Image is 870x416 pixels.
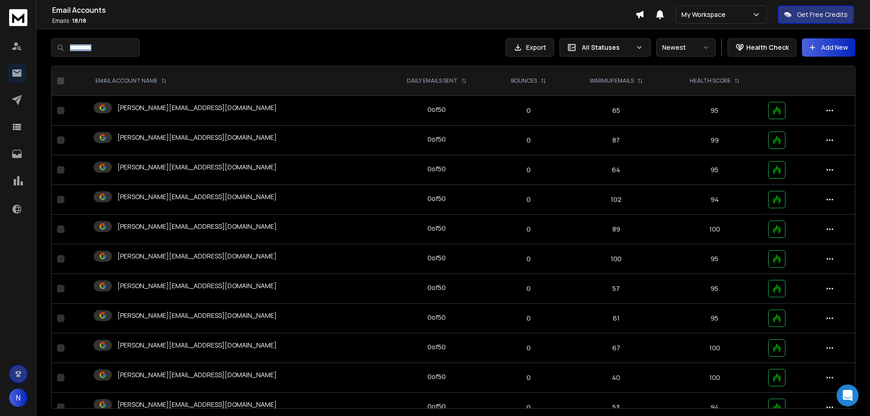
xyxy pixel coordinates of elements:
td: 94 [667,185,763,215]
p: 0 [497,373,560,382]
div: 0 of 50 [427,194,446,203]
button: Newest [656,38,716,57]
td: 95 [667,244,763,274]
p: BOUNCES [511,77,537,84]
td: 40 [566,363,667,393]
div: 0 of 50 [427,105,446,114]
p: 0 [497,136,560,145]
p: 0 [497,403,560,412]
td: 100 [667,363,763,393]
p: 0 [497,284,560,293]
p: 0 [497,225,560,234]
div: 0 of 50 [427,253,446,263]
button: N [9,389,27,407]
p: DAILY EMAILS SENT [407,77,458,84]
p: [PERSON_NAME][EMAIL_ADDRESS][DOMAIN_NAME] [117,133,277,142]
p: WARMUP EMAILS [590,77,634,84]
p: 0 [497,106,560,115]
div: 0 of 50 [427,135,446,144]
td: 89 [566,215,667,244]
div: 0 of 50 [427,372,446,381]
td: 65 [566,96,667,126]
p: Get Free Credits [797,10,848,19]
p: [PERSON_NAME][EMAIL_ADDRESS][DOMAIN_NAME] [117,222,277,231]
button: Get Free Credits [778,5,854,24]
div: 0 of 50 [427,164,446,174]
p: Health Check [746,43,789,52]
p: All Statuses [582,43,632,52]
img: logo [9,9,27,26]
span: 18 / 18 [72,17,86,25]
p: My Workspace [681,10,729,19]
td: 95 [667,304,763,333]
p: [PERSON_NAME][EMAIL_ADDRESS][DOMAIN_NAME] [117,163,277,172]
p: [PERSON_NAME][EMAIL_ADDRESS][DOMAIN_NAME] [117,341,277,350]
div: 0 of 50 [427,402,446,411]
td: 67 [566,333,667,363]
p: [PERSON_NAME][EMAIL_ADDRESS][DOMAIN_NAME] [117,252,277,261]
td: 95 [667,96,763,126]
td: 100 [667,215,763,244]
div: 0 of 50 [427,313,446,322]
p: Emails : [52,17,635,25]
p: HEALTH SCORE [690,77,731,84]
p: 0 [497,314,560,323]
div: 0 of 50 [427,224,446,233]
p: [PERSON_NAME][EMAIL_ADDRESS][DOMAIN_NAME] [117,192,277,201]
button: Add New [802,38,855,57]
p: [PERSON_NAME][EMAIL_ADDRESS][DOMAIN_NAME] [117,281,277,290]
div: 0 of 50 [427,342,446,352]
h1: Email Accounts [52,5,635,16]
p: 0 [497,195,560,204]
td: 100 [566,244,667,274]
p: [PERSON_NAME][EMAIL_ADDRESS][DOMAIN_NAME] [117,103,277,112]
td: 102 [566,185,667,215]
p: [PERSON_NAME][EMAIL_ADDRESS][DOMAIN_NAME] [117,370,277,379]
p: 0 [497,165,560,174]
td: 57 [566,274,667,304]
td: 64 [566,155,667,185]
p: 0 [497,343,560,353]
td: 95 [667,274,763,304]
div: EMAIL ACCOUNT NAME [95,77,167,84]
td: 99 [667,126,763,155]
p: [PERSON_NAME][EMAIL_ADDRESS][DOMAIN_NAME] [117,311,277,320]
button: Export [506,38,554,57]
p: 0 [497,254,560,263]
td: 95 [667,155,763,185]
div: Open Intercom Messenger [837,384,859,406]
td: 87 [566,126,667,155]
td: 61 [566,304,667,333]
button: Health Check [728,38,796,57]
div: 0 of 50 [427,283,446,292]
p: [PERSON_NAME][EMAIL_ADDRESS][DOMAIN_NAME] [117,400,277,409]
td: 100 [667,333,763,363]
